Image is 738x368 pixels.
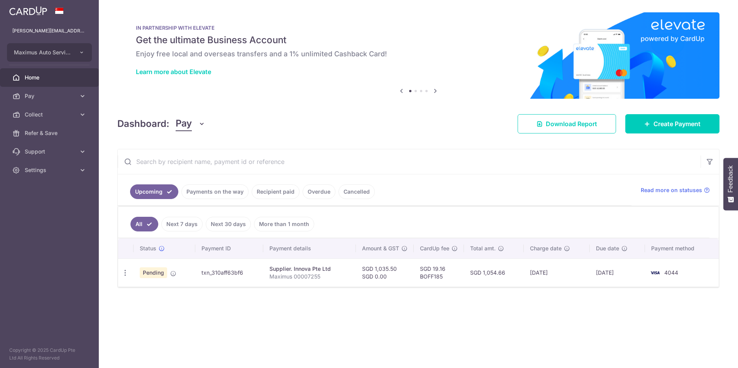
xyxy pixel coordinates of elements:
input: Search by recipient name, payment id or reference [118,149,701,174]
a: Read more on statuses [641,186,710,194]
td: SGD 1,054.66 [464,258,524,287]
a: Upcoming [130,184,178,199]
span: Amount & GST [362,245,399,252]
h4: Dashboard: [117,117,169,131]
button: Feedback - Show survey [723,158,738,210]
span: Collect [25,111,76,118]
a: Next 7 days [161,217,203,231]
span: Home [25,74,76,81]
a: Cancelled [339,184,375,199]
img: CardUp [9,6,47,15]
img: Renovation banner [117,12,719,99]
a: Create Payment [625,114,719,133]
span: CardUp fee [420,245,449,252]
h5: Get the ultimate Business Account [136,34,701,46]
h6: Enjoy free local and overseas transfers and a 1% unlimited Cashback Card! [136,49,701,59]
span: Due date [596,245,619,252]
a: Recipient paid [252,184,300,199]
span: Pay [176,116,192,131]
p: IN PARTNERSHIP WITH ELEVATE [136,25,701,31]
a: Next 30 days [206,217,251,231]
span: Feedback [727,165,734,192]
span: Charge date [530,245,562,252]
th: Payment ID [195,238,263,258]
td: txn_310aff63bf6 [195,258,263,287]
span: Maximus Auto Services Pte Ltd [14,49,71,56]
span: Support [25,148,76,155]
p: [PERSON_NAME][EMAIL_ADDRESS][DOMAIN_NAME] [12,27,86,35]
span: Total amt. [470,245,496,252]
a: Overdue [303,184,335,199]
td: [DATE] [524,258,590,287]
a: Download Report [518,114,616,133]
span: Refer & Save [25,129,76,137]
span: Create Payment [653,119,701,128]
span: Download Report [546,119,597,128]
div: Supplier. Innova Pte Ltd [269,265,350,273]
td: [DATE] [590,258,645,287]
a: Payments on the way [181,184,249,199]
a: All [130,217,158,231]
button: Maximus Auto Services Pte Ltd [7,43,92,62]
span: Pay [25,92,76,100]
p: Maximus 00007255 [269,273,350,280]
a: More than 1 month [254,217,314,231]
th: Payment details [263,238,356,258]
button: Pay [176,116,205,131]
span: 4044 [664,269,678,276]
span: Read more on statuses [641,186,702,194]
img: Bank Card [647,268,663,277]
td: SGD 19.16 BOFF185 [414,258,464,287]
span: Pending [140,267,167,278]
td: SGD 1,035.50 SGD 0.00 [356,258,414,287]
span: Settings [25,166,76,174]
span: Status [140,245,156,252]
th: Payment method [645,238,719,258]
a: Learn more about Elevate [136,68,211,76]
